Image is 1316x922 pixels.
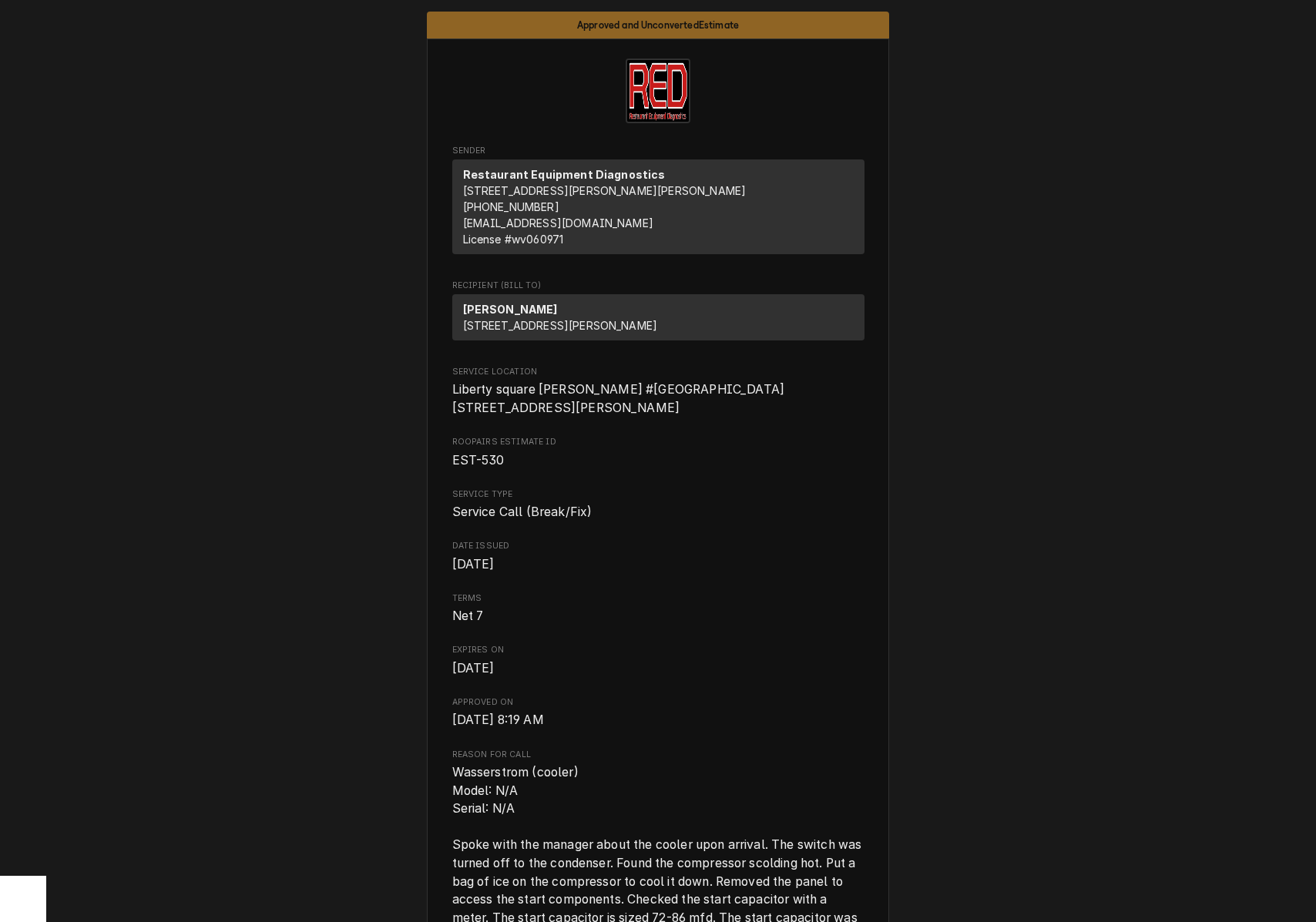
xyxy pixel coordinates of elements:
[452,159,864,254] div: Sender
[452,451,864,470] span: Roopairs Estimate ID
[452,294,864,340] div: Recipient (Bill To)
[626,59,690,123] img: Logo
[463,184,747,197] span: [STREET_ADDRESS][PERSON_NAME][PERSON_NAME]
[452,505,593,519] span: Service Call (Break/Fix)
[452,661,495,676] span: [DATE]
[452,659,864,678] span: Expires On
[452,540,864,573] div: Date Issued
[452,555,864,574] span: Date Issued
[463,319,658,332] span: [STREET_ADDRESS][PERSON_NAME]
[452,712,544,727] span: [DATE] 8:19 AM
[452,453,505,468] span: EST-530
[452,280,864,347] div: Estimate Recipient
[463,303,558,316] strong: [PERSON_NAME]
[452,592,864,605] span: Terms
[463,168,666,181] strong: Restaurant Equipment Diagnostics
[463,216,653,230] a: [EMAIL_ADDRESS][DOMAIN_NAME]
[452,280,864,292] span: Recipient (Bill To)
[452,503,864,521] span: Service Type
[452,145,864,261] div: Estimate Sender
[452,159,864,260] div: Sender
[452,366,864,378] span: Service Location
[452,381,864,417] span: Service Location
[452,557,495,572] span: [DATE]
[452,696,864,709] span: Approved On
[452,644,864,677] div: Expires On
[452,436,864,448] span: Roopairs Estimate ID
[452,607,864,625] span: Terms
[452,366,864,417] div: Service Location
[577,20,739,30] span: Approved and Unconverted Estimate
[452,436,864,469] div: Roopairs Estimate ID
[452,294,864,347] div: Recipient (Bill To)
[452,488,864,521] div: Service Type
[452,696,864,729] div: Approved On
[452,592,864,625] div: Terms
[452,711,864,729] span: Approved On
[452,540,864,552] span: Date Issued
[452,488,864,501] span: Service Type
[463,200,559,213] a: [PHONE_NUMBER]
[452,382,785,415] span: Liberty square [PERSON_NAME] #[GEOGRAPHIC_DATA][STREET_ADDRESS][PERSON_NAME]
[452,749,864,761] span: Reason for Call
[452,644,864,656] span: Expires On
[463,233,564,246] span: License # wv060971
[452,609,484,623] span: Net 7
[452,145,864,157] span: Sender
[427,12,889,39] div: Status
